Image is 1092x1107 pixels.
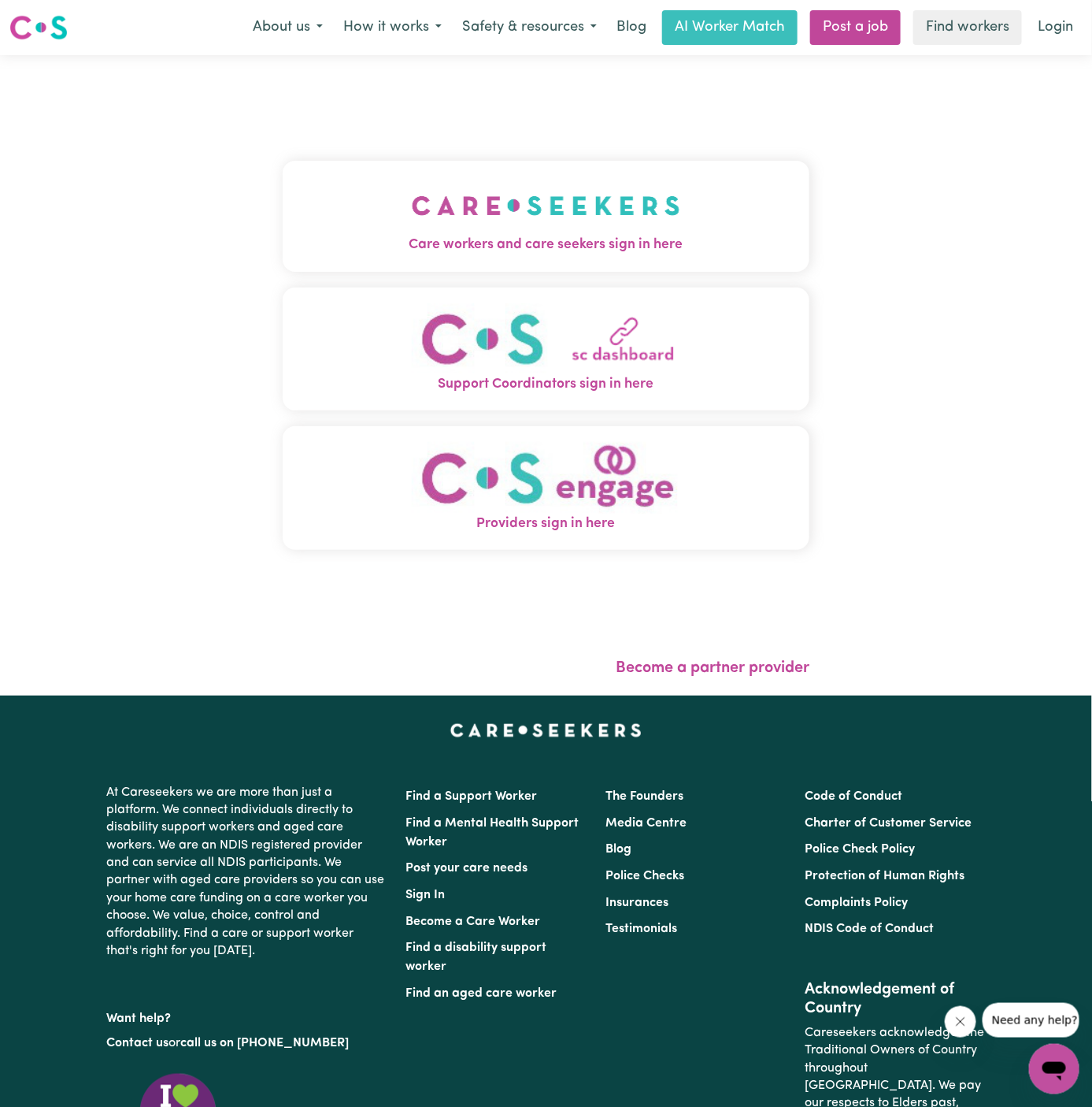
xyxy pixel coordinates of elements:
a: Charter of Customer Service [805,817,972,830]
a: Blog [607,10,656,45]
a: Code of Conduct [805,790,902,803]
a: Find a disability support worker [406,942,547,973]
iframe: Message from company [983,1003,1079,1038]
span: Support Coordinators sign in here [283,374,810,395]
a: Login [1028,10,1083,45]
a: Testimonials [605,923,677,935]
button: Support Coordinators sign in here [283,288,810,411]
iframe: Button to launch messaging window [1029,1044,1079,1094]
a: Complaints Policy [805,897,908,909]
a: Contact us [107,1037,169,1049]
h2: Acknowledgement of Country [805,980,985,1018]
img: Careseekers logo [9,13,68,42]
a: Post a job [810,10,901,45]
a: AI Worker Match [662,10,798,45]
a: Post your care needs [406,862,528,875]
p: At Careseekers we are more than just a platform. We connect individuals directly to disability su... [107,778,387,967]
button: Care workers and care seekers sign in here [283,161,810,271]
a: Media Centre [605,817,687,830]
a: Become a partner provider [616,660,809,676]
a: The Founders [605,790,683,803]
a: Careseekers logo [9,9,68,46]
button: About us [242,11,333,44]
a: Police Checks [605,870,684,882]
p: Want help? [107,1004,387,1027]
button: Safety & resources [452,11,607,44]
a: Police Check Policy [805,843,915,856]
a: Find an aged care worker [406,987,557,1000]
a: Become a Care Worker [406,916,541,928]
a: call us on [PHONE_NUMBER] [181,1037,350,1049]
a: Insurances [605,897,668,909]
a: Find a Mental Health Support Worker [406,817,579,849]
a: Careseekers home page [450,724,642,737]
p: or [107,1028,387,1058]
a: Find a Support Worker [406,790,538,803]
a: Find workers [913,10,1022,45]
a: NDIS Code of Conduct [805,923,934,935]
a: Blog [605,843,631,856]
span: Providers sign in here [283,514,810,534]
a: Protection of Human Rights [805,870,964,882]
span: Care workers and care seekers sign in here [283,235,810,255]
button: Providers sign in here [283,426,810,550]
iframe: Close message [945,1006,976,1038]
a: Sign In [406,889,446,901]
button: How it works [333,11,452,44]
